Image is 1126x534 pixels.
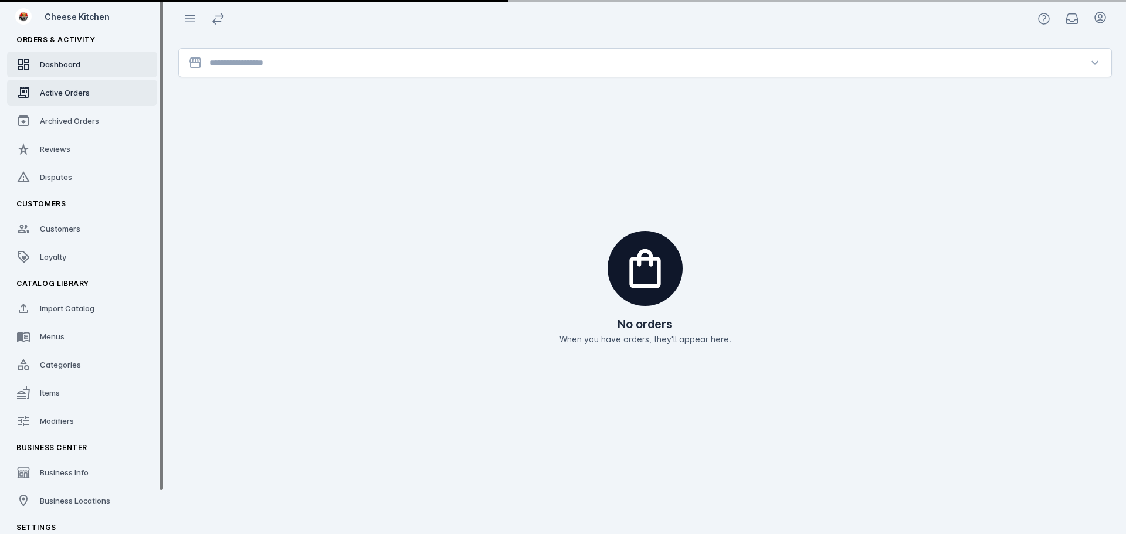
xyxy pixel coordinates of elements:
[7,80,157,106] a: Active Orders
[40,224,80,233] span: Customers
[559,333,731,345] p: When you have orders, they'll appear here.
[7,108,157,134] a: Archived Orders
[45,11,152,23] div: Cheese Kitchen
[7,216,157,242] a: Customers
[7,164,157,190] a: Disputes
[7,324,157,349] a: Menus
[40,360,81,369] span: Categories
[618,315,673,333] h2: No orders
[40,468,89,477] span: Business Info
[40,144,70,154] span: Reviews
[16,199,66,208] span: Customers
[7,136,157,162] a: Reviews
[7,352,157,377] a: Categories
[7,52,157,77] a: Dashboard
[209,56,1081,70] input: Location
[16,443,87,452] span: Business Center
[40,116,99,125] span: Archived Orders
[16,35,95,44] span: Orders & Activity
[7,460,157,485] a: Business Info
[7,380,157,406] a: Items
[40,332,65,341] span: Menus
[40,88,90,97] span: Active Orders
[7,488,157,513] a: Business Locations
[7,408,157,434] a: Modifiers
[40,304,94,313] span: Import Catalog
[16,279,89,288] span: Catalog Library
[40,496,110,505] span: Business Locations
[40,388,60,397] span: Items
[40,416,74,426] span: Modifiers
[40,172,72,182] span: Disputes
[7,295,157,321] a: Import Catalog
[40,60,80,69] span: Dashboard
[16,523,56,532] span: Settings
[7,244,157,270] a: Loyalty
[40,252,66,261] span: Loyalty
